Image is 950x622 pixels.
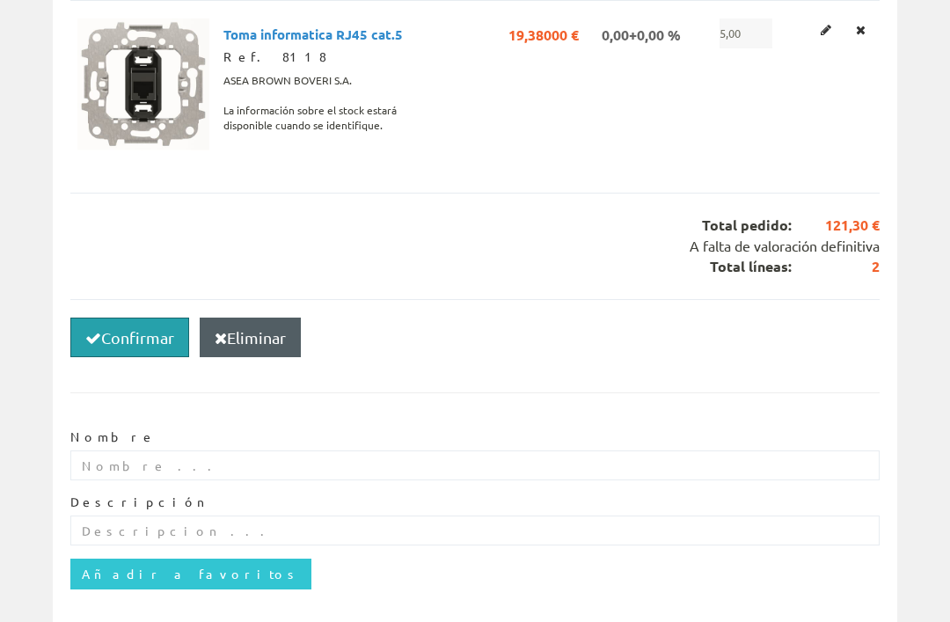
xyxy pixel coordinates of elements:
[70,450,880,480] input: Nombre ...
[792,257,880,277] span: 2
[690,237,880,254] span: A falta de valoración definitiva
[70,559,311,589] input: Añadir a favoritos
[70,193,880,299] div: Total pedido: Total líneas:
[223,96,418,126] span: La información sobre el stock estará disponible cuando se identifique.
[70,516,880,545] input: Descripcion ...
[77,18,209,150] img: Foto artículo Toma informatica RJ45 cat.5 (150x150)
[815,18,837,41] a: Editar
[602,18,681,48] span: 0,00+0,00 %
[223,66,352,96] span: ASEA BROWN BOVERI S.A.
[70,494,208,511] label: Descripción
[223,48,418,66] div: Ref. 8118
[70,428,156,446] label: Nombre
[792,216,880,236] span: 121,30 €
[508,18,579,48] span: 19,38000 €
[851,18,871,41] a: Eliminar
[720,18,772,48] span: 5,00
[70,318,189,358] button: Confirmar
[200,318,301,358] button: Eliminar
[223,18,403,48] span: Toma informatica RJ45 cat.5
